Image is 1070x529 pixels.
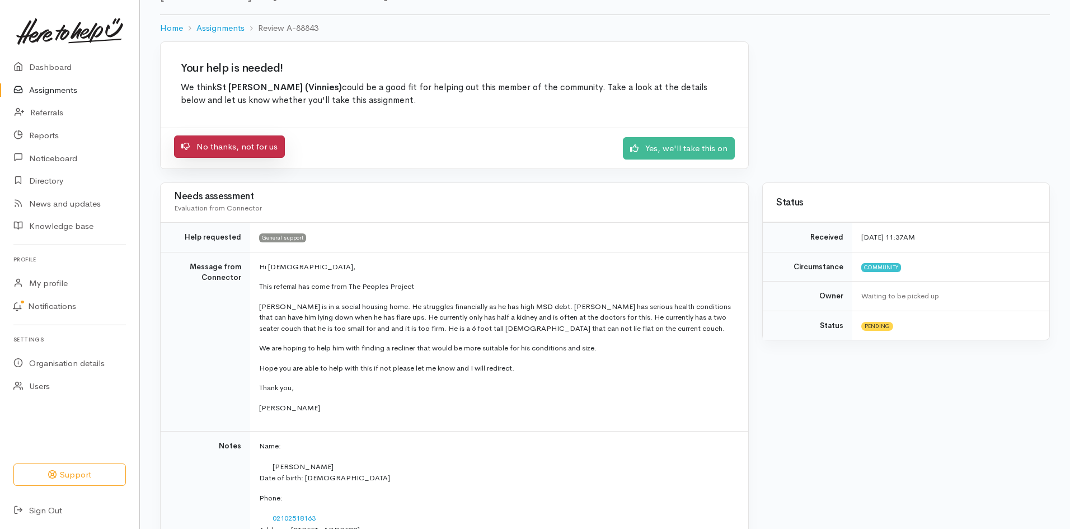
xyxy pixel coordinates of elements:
td: Received [763,223,852,252]
h3: Needs assessment [174,191,735,202]
p: Thank you, [259,382,735,394]
td: Status [763,311,852,340]
p: Hope you are able to help with this if not please let me know and I will redirect. [259,363,735,374]
a: Assignments [196,22,245,35]
p: [PERSON_NAME] [259,402,735,414]
h6: Settings [13,332,126,347]
nav: breadcrumb [160,15,1050,41]
td: [PERSON_NAME] [259,461,539,473]
p: We are hoping to help him with finding a recliner that would be more suitable for his conditions ... [259,343,735,354]
button: Support [13,464,126,486]
p: We think could be a good fit for helping out this member of the community. Take a look at the det... [181,81,728,107]
span: Evaluation from Connector [174,203,262,213]
p: This referral has come from The Peoples Project [259,281,735,292]
td: Message from Connector [161,252,250,432]
p: Date of birth: [DEMOGRAPHIC_DATA] [259,472,735,484]
h2: Your help is needed! [181,62,728,74]
h6: Profile [13,252,126,267]
span: Community [861,263,901,272]
p: [PERSON_NAME] is in a social housing home. He struggles financially as he has high MSD debt. [PER... [259,301,735,334]
a: No thanks, not for us [174,135,285,158]
div: Waiting to be picked up [861,291,1036,302]
p: Name: [259,441,735,452]
td: Circumstance [763,252,852,282]
p: Hi [DEMOGRAPHIC_DATA], [259,261,735,273]
span: General support [259,233,306,242]
td: Owner [763,282,852,311]
span: Pending [861,322,893,331]
li: Review A-88843 [245,22,318,35]
a: Yes, we'll take this on [623,137,735,160]
h3: Status [776,198,1036,208]
td: Help requested [161,223,250,252]
p: Phone: [259,493,735,504]
a: 02102518163 [273,513,316,523]
a: Home [160,22,183,35]
b: St [PERSON_NAME] (Vinnies) [217,82,342,93]
time: [DATE] 11:37AM [861,232,915,242]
